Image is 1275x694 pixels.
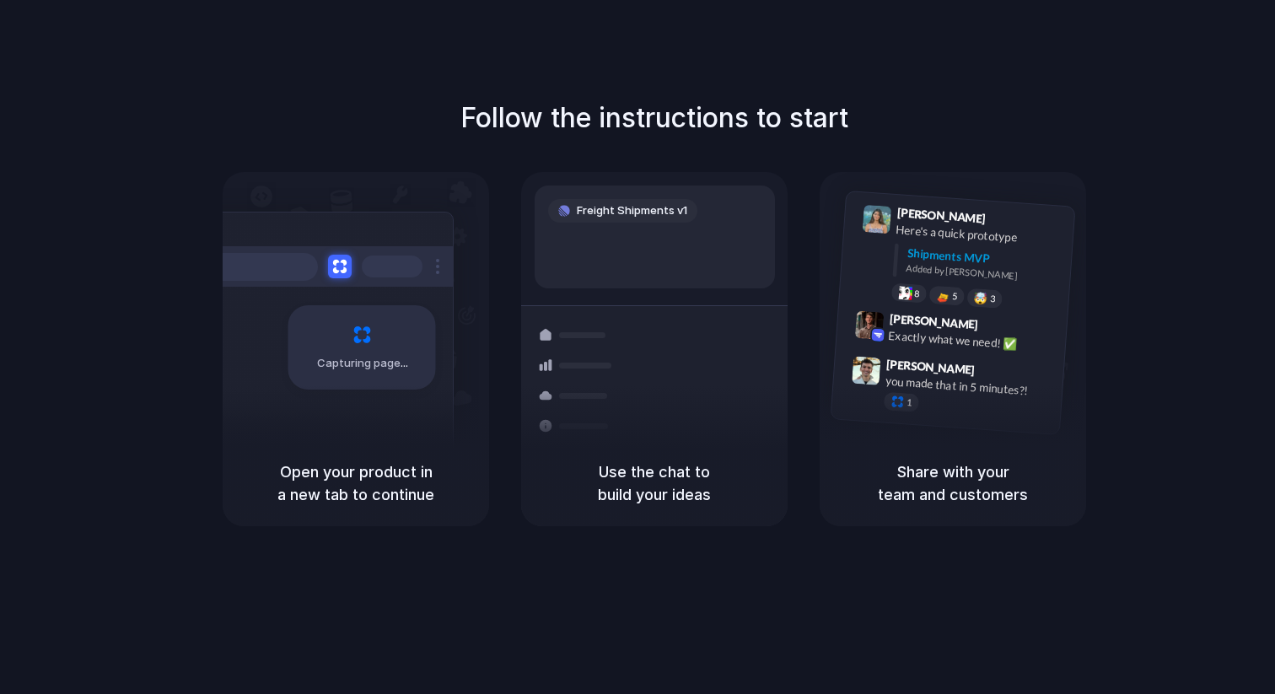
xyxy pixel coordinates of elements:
span: 3 [990,294,996,304]
span: [PERSON_NAME] [896,203,986,228]
h5: Share with your team and customers [840,460,1066,506]
span: 5 [952,292,958,301]
div: Added by [PERSON_NAME] [906,261,1061,286]
div: 🤯 [974,293,988,305]
span: 8 [914,289,920,299]
h5: Open your product in a new tab to continue [243,460,469,506]
span: [PERSON_NAME] [889,309,978,334]
h1: Follow the instructions to start [460,98,848,138]
span: [PERSON_NAME] [886,355,976,379]
span: Capturing page [317,355,411,372]
div: Here's a quick prototype [896,221,1064,250]
div: Exactly what we need! ✅ [888,327,1057,356]
span: Freight Shipments v1 [577,202,687,219]
h5: Use the chat to build your ideas [541,460,767,506]
div: Shipments MVP [906,245,1062,272]
div: you made that in 5 minutes?! [885,373,1053,401]
span: 9:41 AM [991,212,1025,232]
span: 9:42 AM [983,318,1018,338]
span: 1 [906,398,912,407]
span: 9:47 AM [980,363,1014,384]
